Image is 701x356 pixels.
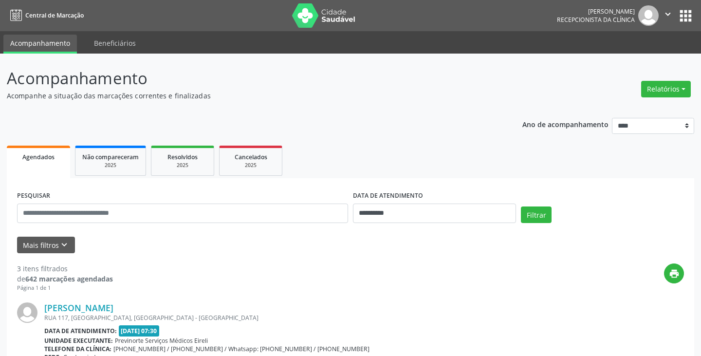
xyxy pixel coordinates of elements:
p: Ano de acompanhamento [522,118,609,130]
a: Central de Marcação [7,7,84,23]
div: 3 itens filtrados [17,263,113,274]
strong: 642 marcações agendadas [25,274,113,283]
span: [DATE] 07:30 [119,325,160,337]
button: Mais filtroskeyboard_arrow_down [17,237,75,254]
a: Acompanhamento [3,35,77,54]
i: print [669,268,680,279]
span: Cancelados [235,153,267,161]
button: Relatórios [641,81,691,97]
div: [PERSON_NAME] [557,7,635,16]
p: Acompanhamento [7,66,488,91]
div: RUA 117, [GEOGRAPHIC_DATA], [GEOGRAPHIC_DATA] - [GEOGRAPHIC_DATA] [44,314,538,322]
button:  [659,5,677,26]
i:  [663,9,673,19]
div: de [17,274,113,284]
button: apps [677,7,694,24]
b: Unidade executante: [44,337,113,345]
label: DATA DE ATENDIMENTO [353,188,423,204]
a: Beneficiários [87,35,143,52]
span: Não compareceram [82,153,139,161]
b: Telefone da clínica: [44,345,111,353]
div: Página 1 de 1 [17,284,113,292]
div: 2025 [82,162,139,169]
span: Resolvidos [167,153,198,161]
button: print [664,263,684,283]
label: PESQUISAR [17,188,50,204]
img: img [17,302,37,323]
span: [PHONE_NUMBER] / [PHONE_NUMBER] / Whatsapp: [PHONE_NUMBER] / [PHONE_NUMBER] [113,345,369,353]
span: Recepcionista da clínica [557,16,635,24]
a: [PERSON_NAME] [44,302,113,313]
div: 2025 [158,162,207,169]
span: Central de Marcação [25,11,84,19]
img: img [638,5,659,26]
div: 2025 [226,162,275,169]
i: keyboard_arrow_down [59,240,70,250]
p: Acompanhe a situação das marcações correntes e finalizadas [7,91,488,101]
b: Data de atendimento: [44,327,117,335]
span: Agendados [22,153,55,161]
span: Previnorte Serviços Médicos Eireli [115,337,208,345]
button: Filtrar [521,206,552,223]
